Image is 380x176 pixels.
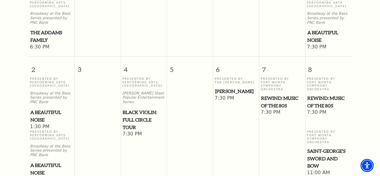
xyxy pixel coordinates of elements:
span: 7:30 PM [122,131,165,137]
a: A Beautiful Noise [30,109,73,123]
span: 3 [75,57,121,77]
p: [PERSON_NAME] Steel Popular Entertainment Series [122,91,165,104]
p: Presented By Fort Worth Symphony Orchestra [261,77,304,91]
span: 2 [29,57,74,77]
span: 8 [306,57,351,77]
p: Presented By Performing Arts [GEOGRAPHIC_DATA] [30,130,73,140]
span: [PERSON_NAME] [215,88,257,95]
a: The Addams Family [30,29,73,44]
span: 7:30 PM [307,109,350,116]
p: Presented By Fort Worth Symphony Orchestra [307,130,350,144]
span: 7:30 PM [215,95,258,102]
span: 6 [213,57,259,77]
a: Beatrice Rana [215,88,258,95]
p: Presented By The [PERSON_NAME] [215,77,258,84]
span: 4 [121,57,167,77]
a: A Beautiful Noise [307,29,350,44]
span: 1:30 PM [30,124,73,130]
p: Presented By Fort Worth Symphony Orchestra [307,77,350,91]
a: Saint-George's Sword and Bow [307,147,350,170]
p: Presented By Performing Arts [GEOGRAPHIC_DATA] [122,77,165,87]
span: 6:30 PM [30,44,73,51]
a: REWIND: Music of the 80s [307,94,350,109]
span: 7:30 PM [261,109,304,116]
span: 5 [167,57,213,77]
p: Broadway at the Bass Series presented by PNC Bank [307,11,350,25]
p: Broadway at the Bass Series presented by PNC Bank [30,11,73,25]
span: 7 [259,57,305,77]
a: REWIND: Music of the 80s [261,94,304,109]
div: Accessibility Menu [360,159,374,172]
span: 7:30 PM [307,44,350,51]
p: Presented By Performing Arts [GEOGRAPHIC_DATA] [30,77,73,87]
p: Broadway at the Bass Series presented by PNC Bank [30,144,73,157]
p: Broadway at the Bass Series presented by PNC Bank [30,91,73,104]
a: Black Violin: Full Circle Tour [122,109,165,131]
